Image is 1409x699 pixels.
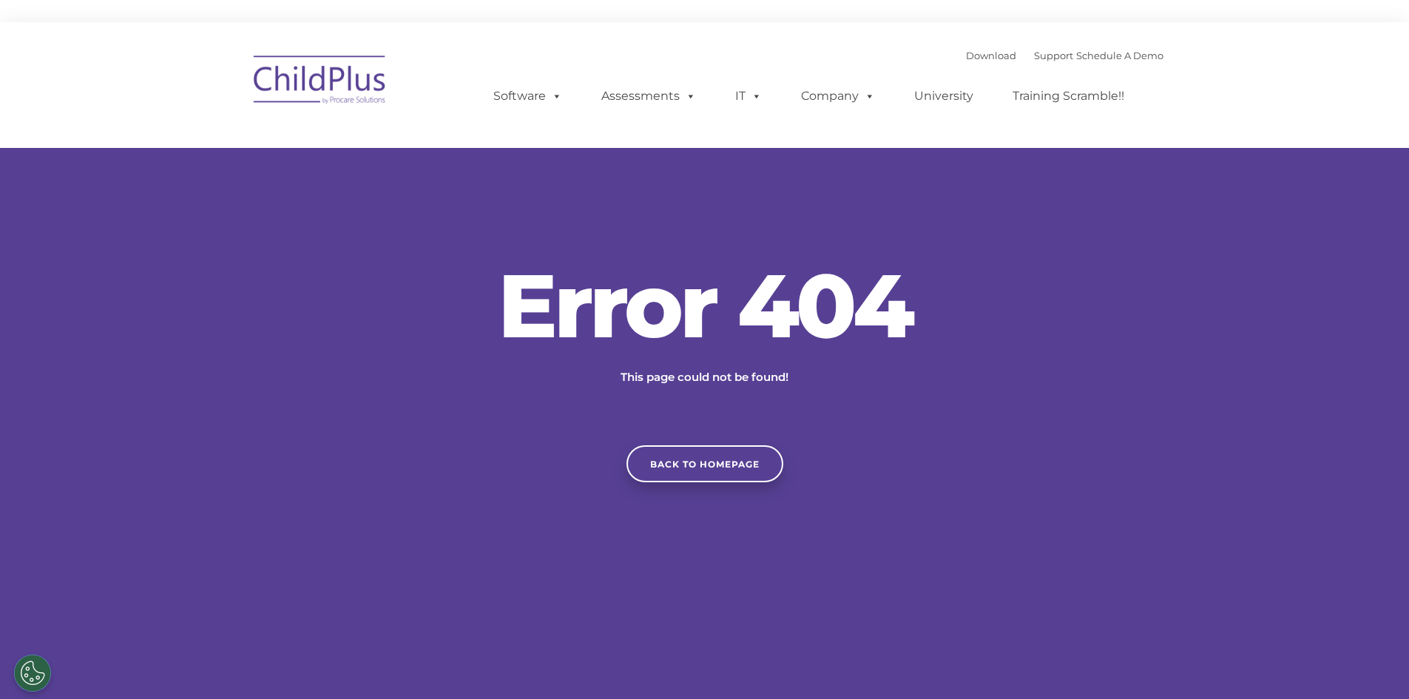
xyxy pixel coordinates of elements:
[720,81,777,111] a: IT
[998,81,1139,111] a: Training Scramble!!
[550,368,860,386] p: This page could not be found!
[626,445,783,482] a: Back to homepage
[966,50,1016,61] a: Download
[899,81,988,111] a: University
[483,261,927,350] h2: Error 404
[966,50,1163,61] font: |
[786,81,890,111] a: Company
[1034,50,1073,61] a: Support
[1076,50,1163,61] a: Schedule A Demo
[479,81,577,111] a: Software
[14,655,51,692] button: Cookies Settings
[246,45,394,119] img: ChildPlus by Procare Solutions
[587,81,711,111] a: Assessments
